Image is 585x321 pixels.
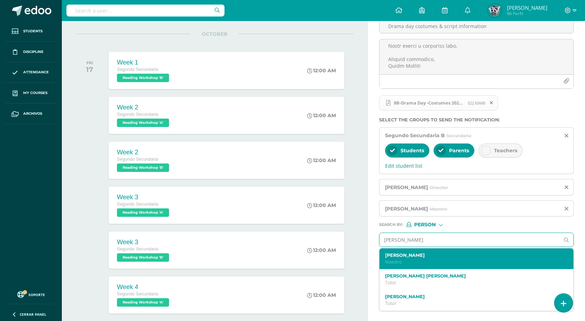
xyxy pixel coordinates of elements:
span: Search by : [379,223,403,227]
span: Remove file [486,99,498,107]
p: Tutor [385,300,560,306]
div: 12:00 AM [307,202,336,208]
label: [PERSON_NAME] [385,294,560,299]
span: Segundo Secundaria [117,202,158,207]
span: Segundo Secundaria [117,67,158,72]
span: Students [23,28,43,34]
p: Maestro [385,259,560,265]
span: Director [430,185,448,190]
span: Cerrar panel [20,312,46,317]
span: Person [414,223,436,227]
a: My courses [6,83,56,103]
span: Segundo Secundaria [117,157,158,162]
input: Title [379,19,573,33]
a: Attendance [6,62,56,83]
div: Week 3 [117,239,171,246]
span: [PERSON_NAME] [385,184,428,190]
div: Week 4 [117,283,171,291]
span: Mi Perfil [507,11,547,16]
a: Students [6,21,56,42]
div: 12:00 AM [307,247,336,253]
span: My courses [23,90,47,96]
a: Archivos [6,103,56,124]
span: Reading Workshop 'A' [117,298,169,307]
span: 522.65MB [468,100,485,106]
span: Discipline [23,49,44,55]
div: 12:00 AM [307,157,336,163]
span: Reading Workshop 'B' [117,253,169,262]
input: Ej. Mario Galindo [379,233,559,247]
span: [PERSON_NAME] [385,206,428,212]
label: Select the groups to send the notification : [379,117,574,122]
span: Reading Workshop 'A' [117,208,169,217]
div: 12:00 AM [307,292,336,298]
img: e16d7183d2555189321a24b4c86d58dd.png [488,4,502,18]
span: Maestro [430,206,447,212]
span: Segundo Secundaria B [385,132,445,139]
span: 8B-Drama Day -Costumes 2025 (1).pdf [390,100,468,106]
span: Parents [449,147,469,154]
span: Segundo Secundaria [117,112,158,117]
span: Edit student list [385,162,568,169]
span: Attendance [23,69,49,75]
a: Discipline [6,42,56,62]
p: Tutor [385,280,560,286]
span: Reading Workshop 'B' [117,74,169,82]
div: FRI [86,60,93,65]
div: Week 1 [117,59,171,66]
textarea: Lore Ipsumdo, S amet con'ad eli seddo eius! T'i utlabore etd ma aliqu enim adminimve quisnostrud ... [379,39,573,74]
span: Soporte [28,292,45,297]
input: Search a user… [66,5,225,16]
span: Teachers [494,147,517,154]
div: 12:00 AM [307,112,336,119]
div: 12:00 AM [307,67,336,74]
span: [PERSON_NAME] [507,4,547,11]
a: Soporte [8,289,53,299]
span: 8B-Drama Day -Costumes 2025 (1).pdf [379,95,498,111]
span: Reading Workshop 'B' [117,163,169,172]
label: [PERSON_NAME] [385,253,560,258]
span: Segundo Secundaria [117,292,158,296]
span: Secundaria [447,133,471,138]
div: [object Object] [407,222,459,227]
span: Students [401,147,424,154]
label: [PERSON_NAME] [PERSON_NAME] [385,273,560,279]
span: Segundo Secundaria [117,247,158,252]
span: OCTOBER [190,31,239,37]
span: Reading Workshop 'A' [117,119,169,127]
span: Archivos [23,111,42,116]
div: Week 2 [117,149,171,156]
div: Week 3 [117,194,171,201]
div: Week 2 [117,104,171,111]
div: 17 [86,65,93,74]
